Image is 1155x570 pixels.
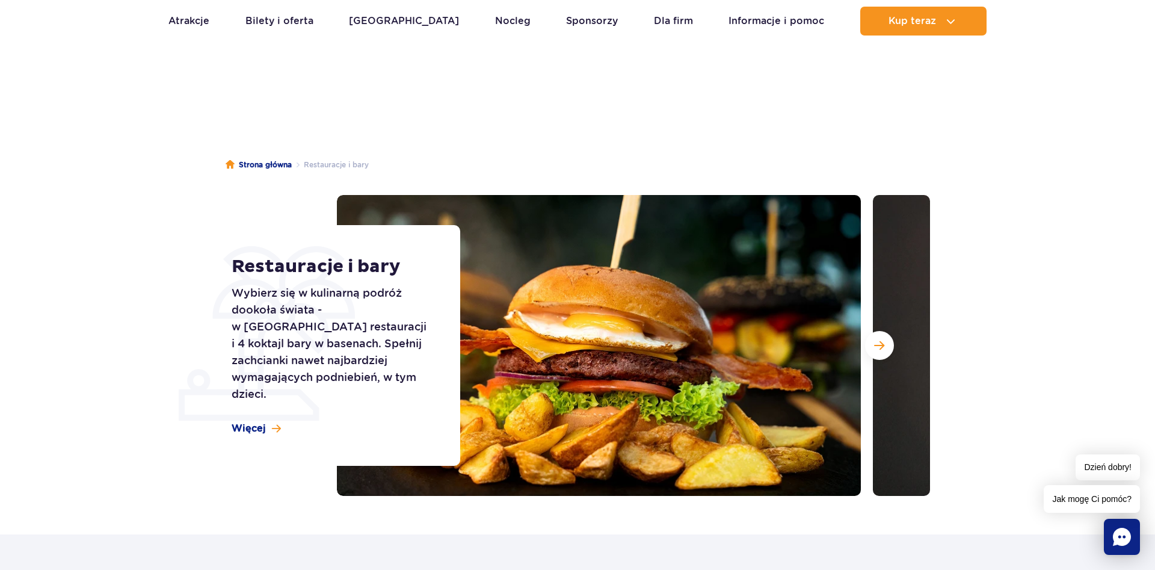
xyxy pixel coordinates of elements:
li: Restauracje i bary [292,159,369,171]
a: Nocleg [495,7,531,36]
h1: Restauracje i bary [232,256,433,277]
a: Dla firm [654,7,693,36]
span: Dzień dobry! [1076,454,1140,480]
a: [GEOGRAPHIC_DATA] [349,7,459,36]
div: Chat [1104,519,1140,555]
a: Atrakcje [168,7,209,36]
p: Wybierz się w kulinarną podróż dookoła świata - w [GEOGRAPHIC_DATA] restauracji i 4 koktajl bary ... [232,285,433,403]
button: Kup teraz [860,7,987,36]
a: Bilety i oferta [245,7,313,36]
a: Sponsorzy [566,7,618,36]
a: Więcej [232,422,281,435]
button: Następny slajd [865,331,894,360]
span: Kup teraz [889,16,936,26]
a: Strona główna [226,159,292,171]
a: Informacje i pomoc [728,7,824,36]
span: Więcej [232,422,266,435]
span: Jak mogę Ci pomóc? [1044,485,1140,513]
